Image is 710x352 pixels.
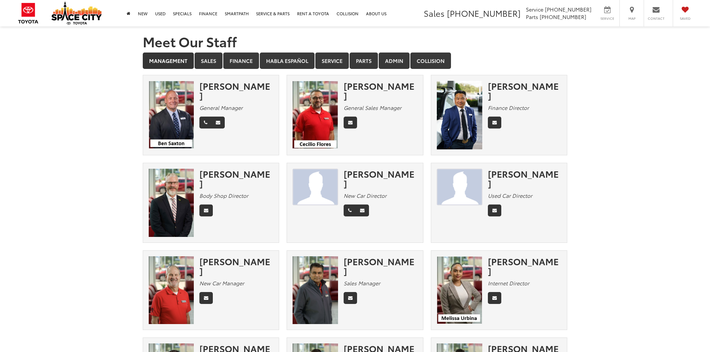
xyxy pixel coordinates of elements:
[143,53,568,70] div: Department Tabs
[488,279,529,287] em: Internet Director
[199,204,213,216] a: Email
[540,13,586,20] span: [PHONE_NUMBER]
[344,104,401,111] em: General Sales Manager
[488,117,501,129] a: Email
[143,53,194,69] a: Management
[344,81,417,101] div: [PERSON_NAME]
[624,16,640,21] span: Map
[677,16,693,21] span: Saved
[344,256,417,276] div: [PERSON_NAME]
[315,53,349,69] a: Service
[488,204,501,216] a: Email
[344,279,380,287] em: Sales Manager
[149,81,194,149] img: Ben Saxton
[223,53,259,69] a: Finance
[447,7,521,19] span: [PHONE_NUMBER]
[545,6,591,13] span: [PHONE_NUMBER]
[488,104,529,111] em: Finance Director
[350,53,378,69] a: Parts
[199,104,243,111] em: General Manager
[149,169,194,237] img: Sean Patterson
[526,6,543,13] span: Service
[437,256,482,324] img: Melissa Urbina
[526,13,538,20] span: Parts
[199,192,248,199] em: Body Shop Director
[199,256,273,276] div: [PERSON_NAME]
[488,292,501,304] a: Email
[199,169,273,188] div: [PERSON_NAME]
[195,53,223,69] a: Sales
[599,16,616,21] span: Service
[344,292,357,304] a: Email
[344,169,417,188] div: [PERSON_NAME]
[293,81,338,149] img: Cecilio Flores
[488,81,562,101] div: [PERSON_NAME]
[199,81,273,101] div: [PERSON_NAME]
[648,16,665,21] span: Contact
[344,192,386,199] em: New Car Director
[488,169,562,188] div: [PERSON_NAME]
[211,117,225,129] a: Email
[143,34,568,49] h1: Meet Our Staff
[199,292,213,304] a: Email
[199,117,212,129] a: Phone
[293,169,338,206] img: JAMES TAYLOR
[199,279,244,287] em: New Car Manager
[344,117,357,129] a: Email
[437,81,482,149] img: Nam Pham
[437,169,482,206] img: Marco Compean
[51,1,102,25] img: Space City Toyota
[424,7,445,19] span: Sales
[488,256,562,276] div: [PERSON_NAME]
[379,53,410,69] a: Admin
[293,256,338,324] img: Oz Ali
[356,204,369,216] a: Email
[488,192,532,199] em: Used Car Director
[410,53,451,69] a: Collision
[260,53,315,69] a: Habla Español
[149,256,194,324] img: David Hardy
[344,204,356,216] a: Phone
